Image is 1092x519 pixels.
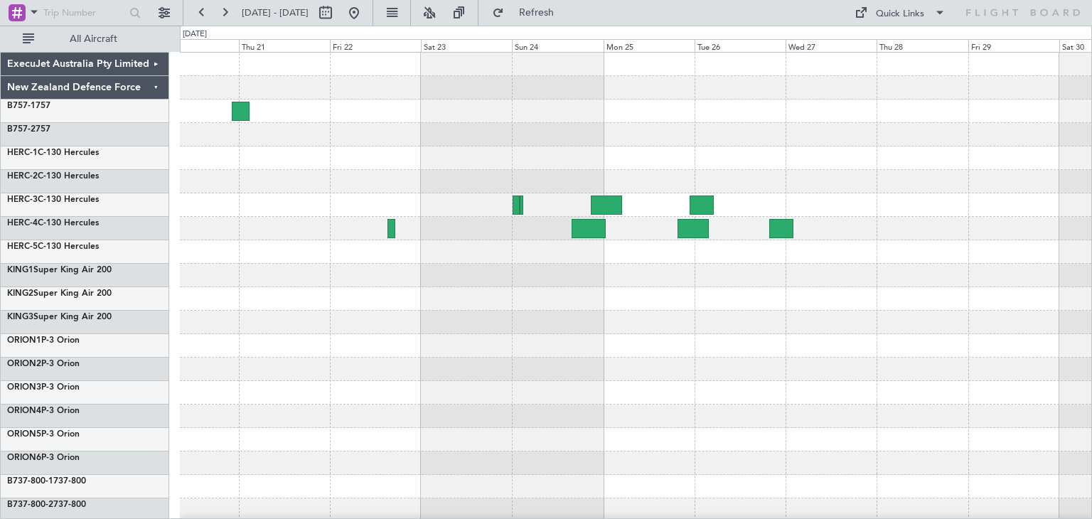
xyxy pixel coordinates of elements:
[421,39,512,52] div: Sat 23
[242,6,309,19] span: [DATE] - [DATE]
[7,219,38,228] span: HERC-4
[512,39,603,52] div: Sun 24
[7,149,99,157] a: HERC-1C-130 Hercules
[147,39,238,52] div: Wed 20
[7,196,38,204] span: HERC-3
[43,2,125,23] input: Trip Number
[7,196,99,204] a: HERC-3C-130 Hercules
[604,39,695,52] div: Mon 25
[7,172,99,181] a: HERC-2C-130 Hercules
[7,242,38,251] span: HERC-5
[786,39,877,52] div: Wed 27
[7,430,41,439] span: ORION5
[7,242,99,251] a: HERC-5C-130 Hercules
[7,407,80,415] a: ORION4P-3 Orion
[7,454,80,462] a: ORION6P-3 Orion
[7,477,53,486] span: B737-800-1
[968,39,1059,52] div: Fri 29
[7,477,86,486] a: B737-800-1737-800
[7,149,38,157] span: HERC-1
[7,125,36,134] span: B757-2
[7,501,53,509] span: B737-800-2
[7,125,50,134] a: B757-2757
[7,454,41,462] span: ORION6
[7,289,112,298] a: KING2Super King Air 200
[7,102,36,110] span: B757-1
[7,266,112,274] a: KING1Super King Air 200
[7,219,99,228] a: HERC-4C-130 Hercules
[7,289,33,298] span: KING2
[7,383,80,392] a: ORION3P-3 Orion
[37,34,150,44] span: All Aircraft
[486,1,571,24] button: Refresh
[7,313,112,321] a: KING3Super King Air 200
[7,360,41,368] span: ORION2
[847,1,953,24] button: Quick Links
[330,39,421,52] div: Fri 22
[7,313,33,321] span: KING3
[7,501,86,509] a: B737-800-2737-800
[7,336,41,345] span: ORION1
[7,383,41,392] span: ORION3
[695,39,786,52] div: Tue 26
[7,407,41,415] span: ORION4
[183,28,207,41] div: [DATE]
[7,102,50,110] a: B757-1757
[239,39,330,52] div: Thu 21
[7,430,80,439] a: ORION5P-3 Orion
[507,8,567,18] span: Refresh
[7,360,80,368] a: ORION2P-3 Orion
[7,336,80,345] a: ORION1P-3 Orion
[876,7,924,21] div: Quick Links
[7,266,33,274] span: KING1
[16,28,154,50] button: All Aircraft
[7,172,38,181] span: HERC-2
[877,39,968,52] div: Thu 28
